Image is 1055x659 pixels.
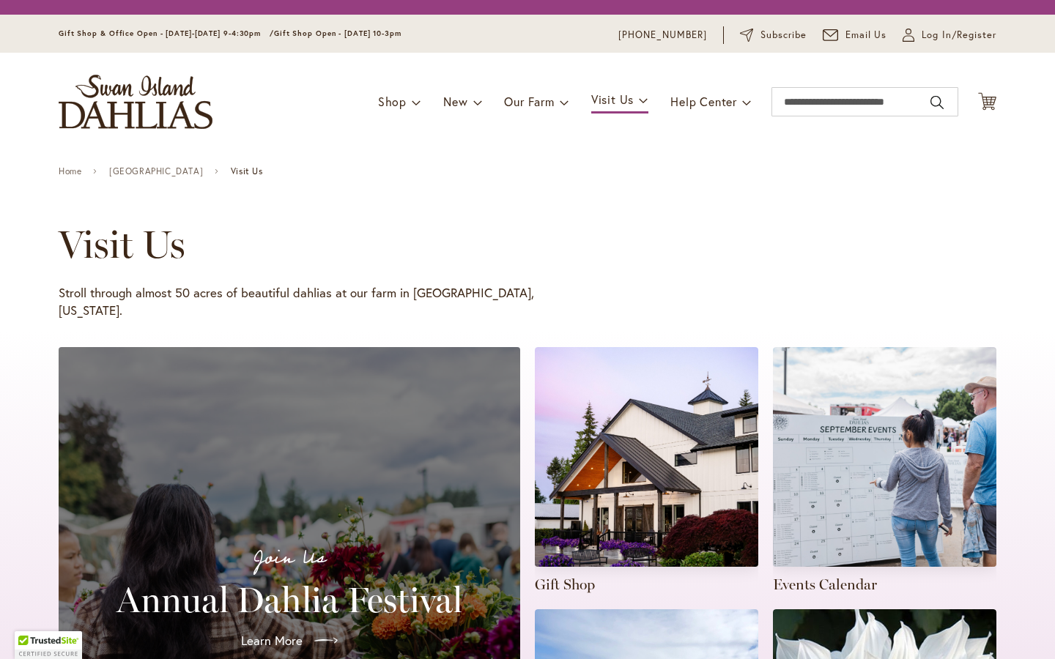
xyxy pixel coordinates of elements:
span: Learn More [241,632,303,649]
span: Help Center [670,94,737,109]
a: Email Us [823,28,887,42]
button: Search [930,91,944,114]
span: Visit Us [591,92,634,107]
span: Log In/Register [922,28,996,42]
a: [GEOGRAPHIC_DATA] [109,166,203,176]
h2: Annual Dahlia Festival [76,579,503,620]
p: Join Us [76,543,503,573]
span: Subscribe [760,28,807,42]
span: Our Farm [504,94,554,109]
span: New [443,94,467,109]
a: Subscribe [740,28,807,42]
a: store logo [59,75,212,129]
a: Log In/Register [903,28,996,42]
span: Gift Shop Open - [DATE] 10-3pm [274,29,401,38]
h1: Visit Us [59,223,954,267]
p: Stroll through almost 50 acres of beautiful dahlias at our farm in [GEOGRAPHIC_DATA], [US_STATE]. [59,284,535,319]
span: Visit Us [231,166,263,176]
div: TrustedSite Certified [15,631,82,659]
a: [PHONE_NUMBER] [618,28,707,42]
span: Email Us [845,28,887,42]
a: Home [59,166,81,176]
span: Gift Shop & Office Open - [DATE]-[DATE] 9-4:30pm / [59,29,274,38]
span: Shop [378,94,407,109]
